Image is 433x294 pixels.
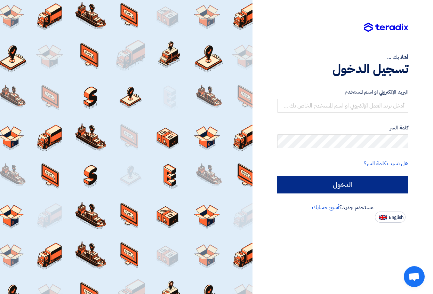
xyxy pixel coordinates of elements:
label: كلمة السر [277,124,408,132]
div: أهلا بك ... [277,53,408,61]
img: en-US.png [379,215,387,220]
a: أنشئ حسابك [312,203,339,212]
input: الدخول [277,176,408,193]
span: English [389,215,403,220]
button: English [375,212,406,223]
a: هل نسيت كلمة السر؟ [364,159,408,168]
div: Open chat [404,266,425,287]
h1: تسجيل الدخول [277,61,408,77]
div: مستخدم جديد؟ [277,203,408,212]
img: Teradix logo [364,23,408,32]
label: البريد الإلكتروني او اسم المستخدم [277,88,408,96]
input: أدخل بريد العمل الإلكتروني او اسم المستخدم الخاص بك ... [277,99,408,113]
